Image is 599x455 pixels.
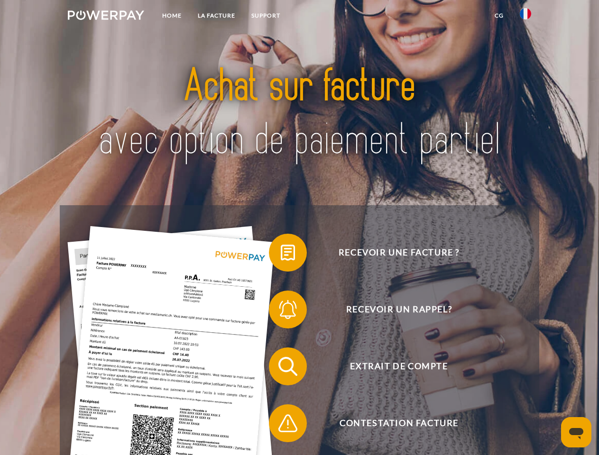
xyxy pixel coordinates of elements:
span: Extrait de compte [283,347,515,385]
span: Contestation Facture [283,404,515,442]
button: Recevoir un rappel? [269,291,516,328]
img: qb_warning.svg [276,411,300,435]
button: Extrait de compte [269,347,516,385]
span: Recevoir une facture ? [283,234,515,272]
img: title-powerpay_fr.svg [91,45,508,182]
img: qb_bell.svg [276,298,300,321]
a: Support [243,7,288,24]
a: Home [154,7,190,24]
img: qb_bill.svg [276,241,300,264]
span: Recevoir un rappel? [283,291,515,328]
button: Recevoir une facture ? [269,234,516,272]
img: logo-powerpay-white.svg [68,10,144,20]
a: LA FACTURE [190,7,243,24]
img: fr [520,8,531,19]
button: Contestation Facture [269,404,516,442]
iframe: Bouton de lancement de la fenêtre de messagerie [561,417,591,447]
a: CG [487,7,512,24]
img: qb_search.svg [276,355,300,378]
